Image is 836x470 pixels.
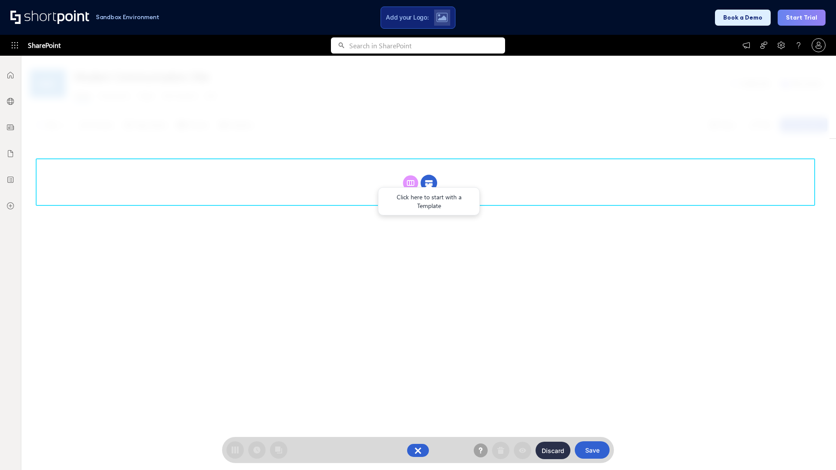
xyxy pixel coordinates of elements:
[96,15,159,20] h1: Sandbox Environment
[349,37,505,54] input: Search in SharePoint
[792,428,836,470] iframe: Chat Widget
[778,10,826,26] button: Start Trial
[575,441,610,459] button: Save
[715,10,771,26] button: Book a Demo
[536,442,570,459] button: Discard
[436,13,448,22] img: Upload logo
[386,13,428,21] span: Add your Logo:
[28,35,61,56] span: SharePoint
